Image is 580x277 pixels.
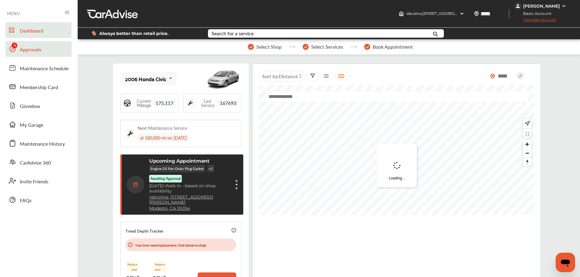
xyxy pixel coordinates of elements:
[7,11,20,16] span: MENU
[205,65,241,92] img: mobile_3016_st0640_046.jpg
[561,4,566,9] img: WGsFRI8htEPBVLJbROoPRyZpYNWhNONpIPPETTm6eUC0GeLEiAAAAAElFTkSuQmCC
[523,149,532,158] button: Zoom out
[5,79,72,95] a: Membership Card
[135,99,153,107] span: Current Mileage
[149,165,205,172] p: Engine Oil Pan Drain Plug Gasket
[153,100,176,106] span: 175,117
[149,206,190,211] a: Modesto, CA 95354
[20,159,51,167] span: CarAdvise 360
[20,178,48,186] span: Invite Friends
[523,140,532,149] button: Zoom in
[149,183,230,194] p: Walk In - based on shop availability
[523,3,560,9] div: [PERSON_NAME]
[149,195,230,205] a: Valvoline ,[STREET_ADDRESS][PERSON_NAME]
[364,44,370,50] img: stepper-checkmark.b5569197.svg
[406,11,522,16] span: Valvoline , [STREET_ADDRESS][PERSON_NAME] Modesto , CA 95354
[5,22,72,38] a: Dashboard
[259,85,535,215] canvas: Map
[350,46,357,48] img: stepper-arrow.e24c07c6.svg
[515,10,556,17] span: Basic Account
[198,99,217,107] span: Last Service
[125,76,167,82] div: 2006 Honda Civic
[514,17,556,25] span: Upgrade Account
[377,144,417,187] div: Loading...
[20,140,65,148] span: Maintenance History
[289,46,295,48] img: stepper-arrow.e24c07c6.svg
[20,46,41,54] span: Approvals
[5,135,72,151] a: Maintenance History
[490,74,495,79] img: location_vector_orange.38f05af8.svg
[524,120,530,127] img: recenter.ce011a49.svg
[248,44,254,50] img: stepper-checkmark.b5569197.svg
[20,121,43,129] span: My Garage
[150,176,181,181] p: Awaiting Approval
[5,192,72,208] a: FAQs
[5,41,72,57] a: Approvals
[256,44,282,50] span: Select Shop
[207,165,214,172] p: + 2
[399,11,404,16] img: header-home-logo.8d720a4f.svg
[123,99,132,107] img: steering_logo
[262,73,298,80] span: Sort by :
[163,183,165,189] span: -
[5,173,72,189] a: Invite Friends
[212,31,254,36] div: Search for a service
[373,44,413,50] span: Book Appointment
[125,227,163,234] p: Tread Depth Tracker
[125,261,139,272] p: Replace soon
[311,44,343,50] span: Select Services
[474,11,479,16] img: location_vector.a44bc228.svg
[20,197,32,205] span: FAQs
[125,129,135,138] img: maintenance_logo
[127,176,144,193] img: calendar-icon.35d1de04.svg
[138,133,189,142] div: at 180,000 mi on [DATE]
[135,242,206,248] p: Your tires need replacement. Click below to shop!
[303,44,309,50] img: stepper-checkmark.b5569197.svg
[186,99,195,107] img: maintenance_logo
[149,158,209,164] p: Upcoming Appointment
[138,125,187,131] div: Next Maintenance Service
[149,183,163,189] span: [DATE]
[279,73,298,80] span: Distance
[99,31,169,36] span: Always better than retail price.
[20,84,58,92] span: Membership Card
[5,60,72,76] a: Maintenance Schedule
[20,27,43,35] span: Dashboard
[153,261,167,272] p: Replace soon
[20,65,69,73] span: Maintenance Schedule
[92,31,96,36] img: dollor_label_vector.a70140d1.svg
[5,154,72,170] a: CarAdvise 360
[20,102,40,110] span: Glovebox
[523,158,532,166] button: Reset bearing to north
[514,2,522,10] img: jVpblrzwTbfkPYzPPzSLxeg0AAAAASUVORK5CYII=
[5,116,72,132] a: My Garage
[5,98,72,113] a: Glovebox
[217,100,239,106] span: 167693
[459,11,464,16] img: header-down-arrow.9dd2ce7d.svg
[556,253,575,272] iframe: Button to launch messaging window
